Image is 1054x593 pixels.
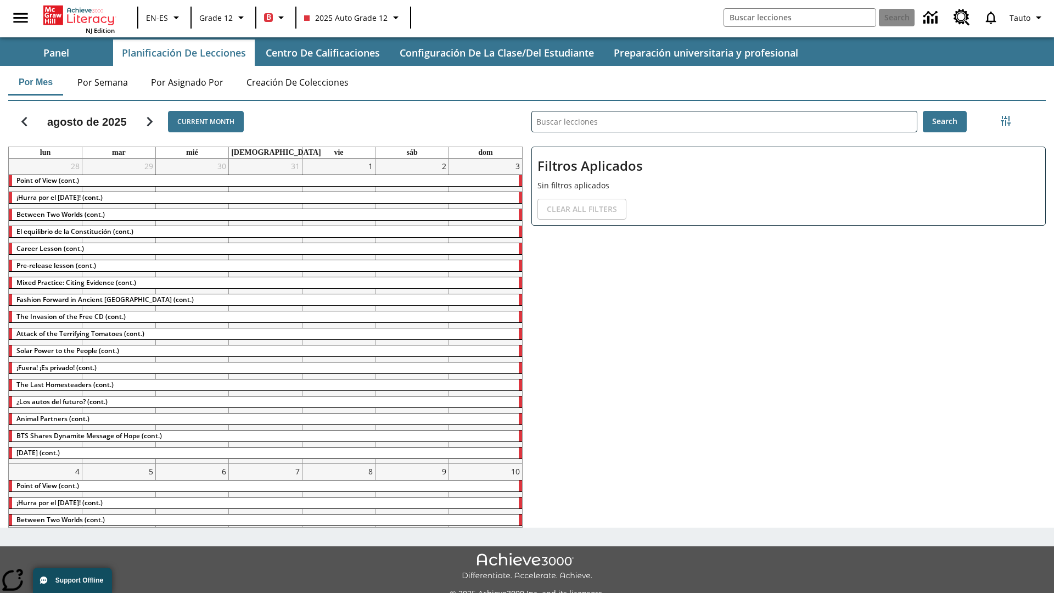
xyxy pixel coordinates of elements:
[9,328,522,339] div: Attack of the Terrifying Tomatoes (cont.)
[16,210,105,219] span: Between Two Worlds (cont.)
[513,159,522,174] a: 3 de agosto de 2025
[532,111,917,132] input: Buscar lecciones
[4,2,37,34] button: Abrir el menú lateral
[43,4,115,26] a: Portada
[440,464,448,479] a: 9 de agosto de 2025
[9,226,522,237] div: El equilibrio de la Constitución (cont.)
[195,8,252,27] button: Grado: Grade 12, Elige un grado
[260,8,292,27] button: Boost El color de la clase es rojo. Cambiar el color de la clase.
[9,362,522,373] div: ¡Fuera! ¡Es privado! (cont.)
[142,8,187,27] button: Language: EN-ES, Selecciona un idioma
[9,430,522,441] div: BTS Shares Dynamite Message of Hope (cont.)
[16,278,136,287] span: Mixed Practice: Citing Evidence (cont.)
[391,40,603,66] button: Configuración de la clase/del estudiante
[1010,12,1030,24] span: Tauto
[9,192,522,203] div: ¡Hurra por el Día de la Constitución! (cont.)
[82,159,156,464] td: 29 de julio de 2025
[16,295,194,304] span: Fashion Forward in Ancient Rome (cont.)
[947,3,977,32] a: Centro de recursos, Se abrirá en una pestaña nueva.
[220,464,228,479] a: 6 de agosto de 2025
[199,12,233,24] span: Grade 12
[43,3,115,35] div: Portada
[16,346,119,355] span: Solar Power to the People (cont.)
[142,69,232,96] button: Por asignado por
[1005,8,1050,27] button: Perfil/Configuración
[8,69,63,96] button: Por mes
[16,498,103,507] span: ¡Hurra por el Día de la Constitución! (cont.)
[146,12,168,24] span: EN-ES
[9,175,522,186] div: Point of View (cont.)
[448,159,522,464] td: 3 de agosto de 2025
[9,345,522,356] div: Solar Power to the People (cont.)
[9,260,522,271] div: Pre-release lesson (cont.)
[293,464,302,479] a: 7 de agosto de 2025
[537,153,1040,180] h2: Filtros Aplicados
[142,159,155,174] a: 29 de julio de 2025
[16,380,114,389] span: The Last Homesteaders (cont.)
[300,8,407,27] button: Class: 2025 Auto Grade 12, Selecciona una clase
[9,159,82,464] td: 28 de julio de 2025
[229,159,302,464] td: 31 de julio de 2025
[462,553,592,581] img: Achieve3000 Differentiate Accelerate Achieve
[16,397,108,406] span: ¿Los autos del futuro? (cont.)
[113,40,255,66] button: Planificación de lecciones
[995,110,1017,132] button: Menú lateral de filtros
[266,10,271,24] span: B
[16,515,105,524] span: Between Two Worlds (cont.)
[917,3,947,33] a: Centro de información
[9,413,522,424] div: Animal Partners (cont.)
[16,414,89,423] span: Animal Partners (cont.)
[16,193,103,202] span: ¡Hurra por el Día de la Constitución! (cont.)
[168,111,244,132] button: Current Month
[10,108,38,136] button: Regresar
[9,447,522,458] div: Día del Trabajo (cont.)
[229,147,323,158] a: jueves
[257,40,389,66] button: Centro de calificaciones
[9,480,522,491] div: Point of View (cont.)
[9,243,522,254] div: Career Lesson (cont.)
[605,40,807,66] button: Preparación universitaria y profesional
[9,277,522,288] div: Mixed Practice: Citing Evidence (cont.)
[16,227,133,236] span: El equilibrio de la Constitución (cont.)
[16,176,79,185] span: Point of View (cont.)
[9,396,522,407] div: ¿Los autos del futuro? (cont.)
[531,147,1046,226] div: Filtros Aplicados
[16,481,79,490] span: Point of View (cont.)
[332,147,345,158] a: viernes
[147,464,155,479] a: 5 de agosto de 2025
[9,497,522,508] div: ¡Hurra por el Día de la Constitución! (cont.)
[16,363,97,372] span: ¡Fuera! ¡Es privado! (cont.)
[537,180,1040,191] p: Sin filtros aplicados
[69,69,137,96] button: Por semana
[724,9,876,26] input: search field
[69,159,82,174] a: 28 de julio de 2025
[73,464,82,479] a: 4 de agosto de 2025
[9,379,522,390] div: The Last Homesteaders (cont.)
[16,261,96,270] span: Pre-release lesson (cont.)
[16,431,162,440] span: BTS Shares Dynamite Message of Hope (cont.)
[302,159,375,464] td: 1 de agosto de 2025
[366,464,375,479] a: 8 de agosto de 2025
[366,159,375,174] a: 1 de agosto de 2025
[289,159,302,174] a: 31 de julio de 2025
[47,115,127,128] h2: agosto de 2025
[977,3,1005,32] a: Notificaciones
[923,111,967,132] button: Search
[476,147,495,158] a: domingo
[16,244,84,253] span: Career Lesson (cont.)
[9,514,522,525] div: Between Two Worlds (cont.)
[38,147,53,158] a: lunes
[215,159,228,174] a: 30 de julio de 2025
[184,147,200,158] a: miércoles
[9,311,522,322] div: The Invasion of the Free CD (cont.)
[16,448,60,457] span: Día del Trabajo (cont.)
[440,159,448,174] a: 2 de agosto de 2025
[1,40,111,66] button: Panel
[304,12,388,24] span: 2025 Auto Grade 12
[9,209,522,220] div: Between Two Worlds (cont.)
[33,568,112,593] button: Support Offline
[509,464,522,479] a: 10 de agosto de 2025
[136,108,164,136] button: Seguir
[55,577,103,584] span: Support Offline
[155,159,229,464] td: 30 de julio de 2025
